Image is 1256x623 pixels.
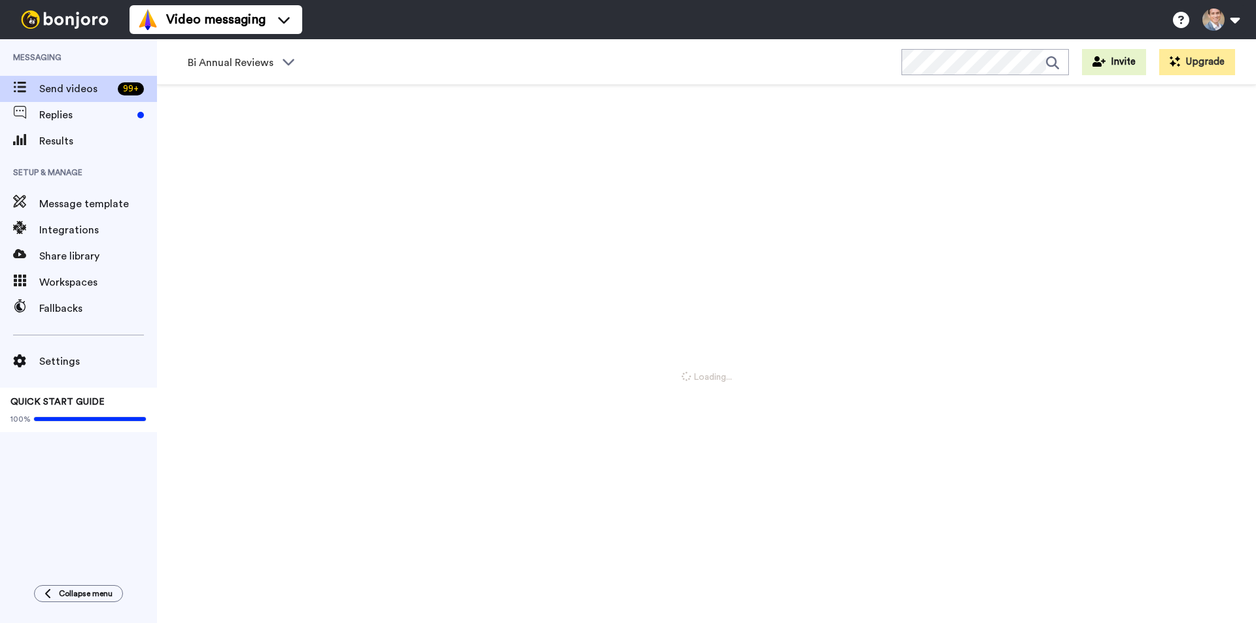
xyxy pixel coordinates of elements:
span: Bi Annual Reviews [188,55,275,71]
span: Results [39,133,157,149]
button: Invite [1082,49,1146,75]
span: Collapse menu [59,588,113,599]
span: 100% [10,414,31,424]
button: Collapse menu [34,585,123,602]
span: Message template [39,196,157,212]
span: Settings [39,354,157,369]
div: 99 + [118,82,144,95]
span: Replies [39,107,132,123]
span: QUICK START GUIDE [10,397,105,407]
span: Integrations [39,222,157,238]
button: Upgrade [1159,49,1235,75]
span: Send videos [39,81,113,97]
span: Video messaging [166,10,266,29]
img: bj-logo-header-white.svg [16,10,114,29]
span: Fallbacks [39,301,157,316]
img: vm-color.svg [137,9,158,30]
span: Loading... [682,371,732,384]
span: Share library [39,248,157,264]
span: Workspaces [39,275,157,290]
